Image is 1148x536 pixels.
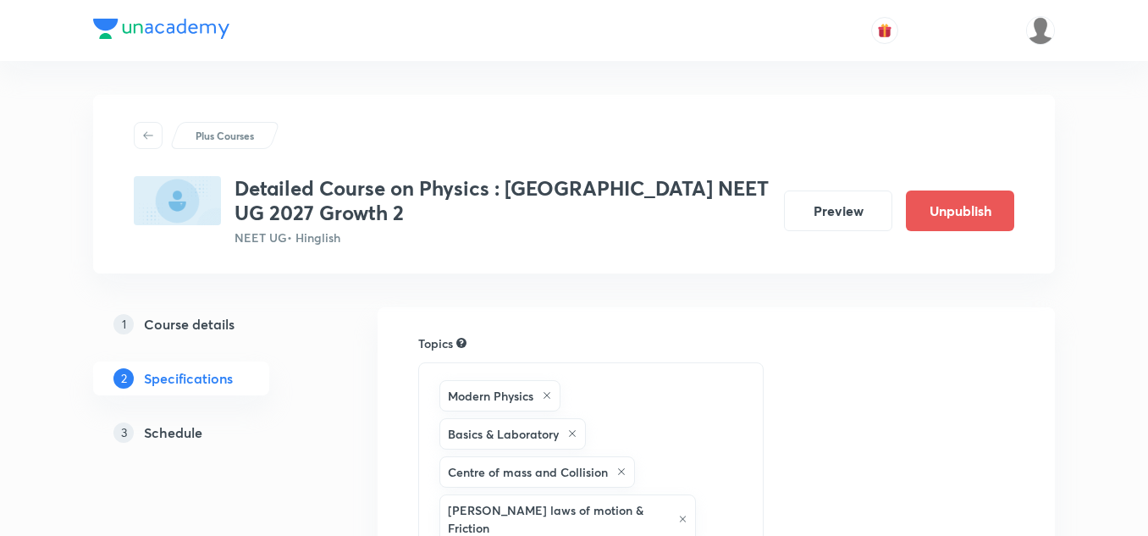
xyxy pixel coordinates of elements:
[784,191,892,231] button: Preview
[906,191,1014,231] button: Unpublish
[144,368,233,389] h5: Specifications
[113,314,134,334] p: 1
[877,23,892,38] img: avatar
[113,423,134,443] p: 3
[144,423,202,443] h5: Schedule
[235,229,770,246] p: NEET UG • Hinglish
[93,416,323,450] a: 3Schedule
[418,334,453,352] h6: Topics
[113,368,134,389] p: 2
[1026,16,1055,45] img: snigdha
[448,463,608,481] h6: Centre of mass and Collision
[93,307,323,341] a: 1Course details
[871,17,898,44] button: avatar
[456,335,466,351] div: Search for topics
[448,387,533,405] h6: Modern Physics
[93,19,229,39] img: Company Logo
[448,425,559,443] h6: Basics & Laboratory
[235,176,770,225] h3: Detailed Course on Physics : [GEOGRAPHIC_DATA] NEET UG 2027 Growth 2
[93,19,229,43] a: Company Logo
[196,128,254,143] p: Plus Courses
[144,314,235,334] h5: Course details
[134,176,221,225] img: A4A64E8B-D912-460B-A545-154226E5AB2D_plus.png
